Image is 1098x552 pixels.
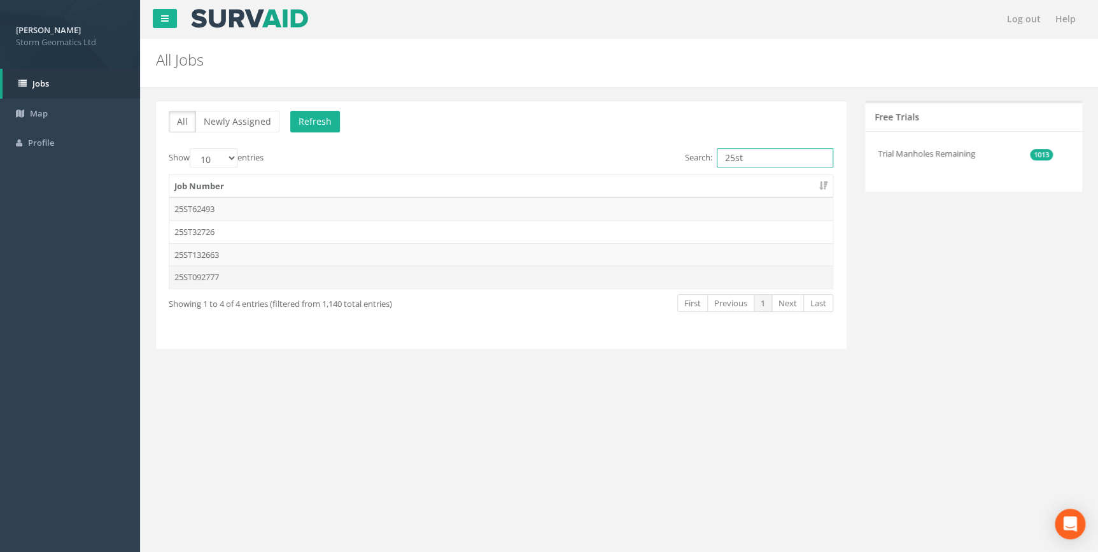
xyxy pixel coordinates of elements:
[32,78,49,89] span: Jobs
[1030,149,1053,160] span: 1013
[169,148,264,167] label: Show entries
[169,175,833,198] th: Job Number: activate to sort column ascending
[1055,509,1085,539] div: Open Intercom Messenger
[169,220,833,243] td: 25ST32726
[290,111,340,132] button: Refresh
[169,265,833,288] td: 25ST092777
[169,293,434,310] div: Showing 1 to 4 of 4 entries (filtered from 1,140 total entries)
[16,21,124,48] a: [PERSON_NAME] Storm Geomatics Ltd
[685,148,833,167] label: Search:
[875,112,919,122] h5: Free Trials
[803,294,833,313] a: Last
[169,197,833,220] td: 25ST62493
[16,36,124,48] span: Storm Geomatics Ltd
[16,24,81,36] strong: [PERSON_NAME]
[169,243,833,266] td: 25ST132663
[707,294,754,313] a: Previous
[195,111,279,132] button: Newly Assigned
[677,294,708,313] a: First
[3,69,140,99] a: Jobs
[28,137,54,148] span: Profile
[717,148,833,167] input: Search:
[30,108,48,119] span: Map
[156,52,925,68] h2: All Jobs
[878,141,1053,166] li: Trial Manholes Remaining
[169,111,196,132] button: All
[771,294,804,313] a: Next
[754,294,772,313] a: 1
[190,148,237,167] select: Showentries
